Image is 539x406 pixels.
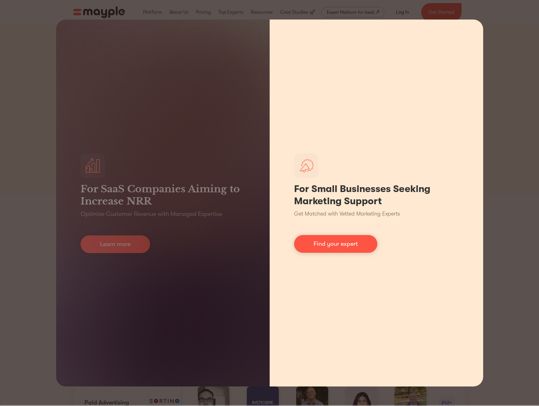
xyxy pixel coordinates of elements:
h3: For SaaS Companies Aiming to Increase NRR [81,183,245,207]
p: Get Matched with Vetted Marketing Experts [294,210,400,218]
a: Learn more [81,235,150,253]
p: Optimize Customer Revenue with Managed Expertise [81,210,222,218]
h1: For Small Businesses Seeking Marketing Support [294,183,459,207]
a: Find your expert [294,235,377,253]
